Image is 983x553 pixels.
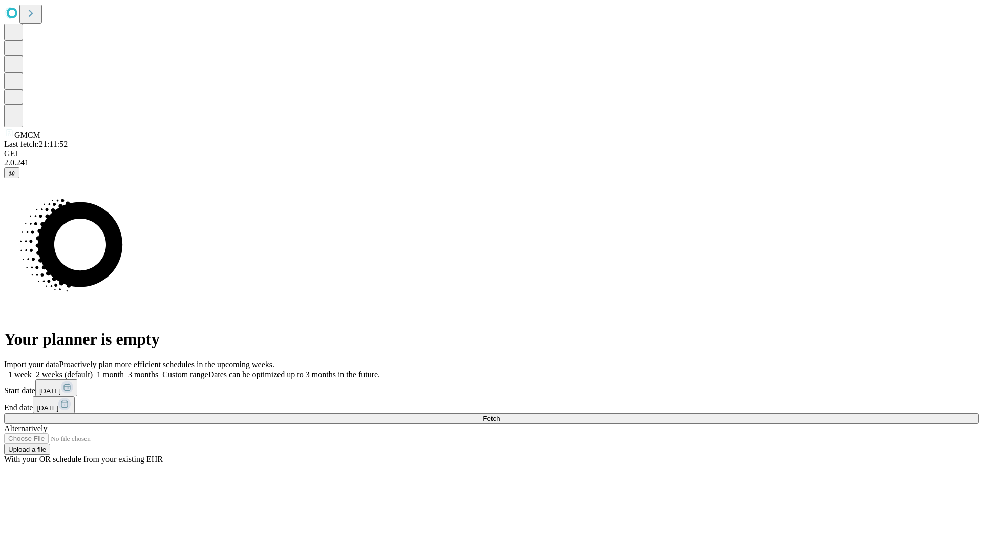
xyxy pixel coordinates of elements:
[4,413,979,424] button: Fetch
[162,370,208,379] span: Custom range
[4,140,68,148] span: Last fetch: 21:11:52
[4,167,19,178] button: @
[33,396,75,413] button: [DATE]
[36,370,93,379] span: 2 weeks (default)
[14,131,40,139] span: GMCM
[4,149,979,158] div: GEI
[4,396,979,413] div: End date
[35,379,77,396] button: [DATE]
[4,444,50,455] button: Upload a file
[59,360,274,369] span: Proactively plan more efficient schedules in the upcoming weeks.
[97,370,124,379] span: 1 month
[37,404,58,412] span: [DATE]
[4,379,979,396] div: Start date
[128,370,158,379] span: 3 months
[8,370,32,379] span: 1 week
[39,387,61,395] span: [DATE]
[4,360,59,369] span: Import your data
[208,370,380,379] span: Dates can be optimized up to 3 months in the future.
[4,455,163,463] span: With your OR schedule from your existing EHR
[4,158,979,167] div: 2.0.241
[4,424,47,433] span: Alternatively
[8,169,15,177] span: @
[483,415,500,422] span: Fetch
[4,330,979,349] h1: Your planner is empty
